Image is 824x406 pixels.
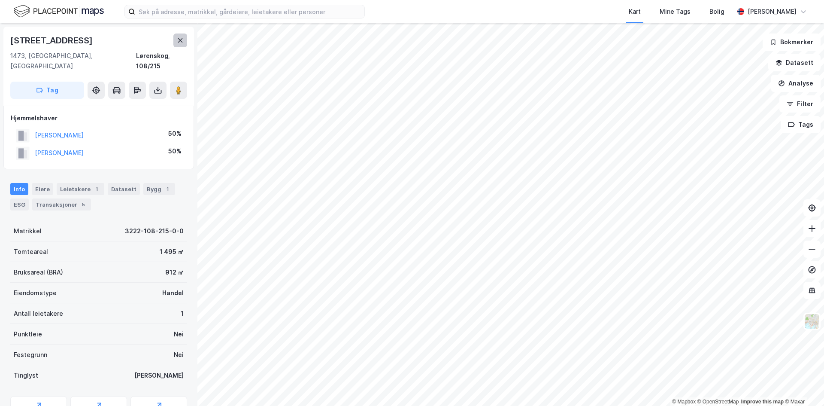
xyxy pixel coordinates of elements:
[160,247,184,257] div: 1 495 ㎡
[14,4,104,19] img: logo.f888ab2527a4732fd821a326f86c7f29.svg
[174,329,184,339] div: Nei
[32,198,91,211] div: Transaksjoner
[14,247,48,257] div: Tomteareal
[10,82,84,99] button: Tag
[181,308,184,319] div: 1
[162,288,184,298] div: Handel
[804,313,820,330] img: Z
[741,399,784,405] a: Improve this map
[168,128,182,139] div: 50%
[10,51,136,71] div: 1473, [GEOGRAPHIC_DATA], [GEOGRAPHIC_DATA]
[629,6,641,17] div: Kart
[165,267,184,278] div: 912 ㎡
[660,6,691,17] div: Mine Tags
[768,54,821,71] button: Datasett
[709,6,724,17] div: Bolig
[163,185,172,193] div: 1
[125,226,184,236] div: 3222-108-215-0-0
[14,308,63,319] div: Antall leietakere
[92,185,101,193] div: 1
[134,370,184,381] div: [PERSON_NAME]
[697,399,739,405] a: OpenStreetMap
[10,34,94,47] div: [STREET_ADDRESS]
[748,6,797,17] div: [PERSON_NAME]
[14,370,38,381] div: Tinglyst
[11,113,187,123] div: Hjemmelshaver
[779,95,821,113] button: Filter
[143,183,175,195] div: Bygg
[672,399,696,405] a: Mapbox
[771,75,821,92] button: Analyse
[14,267,63,278] div: Bruksareal (BRA)
[174,350,184,360] div: Nei
[10,198,29,211] div: ESG
[135,5,364,18] input: Søk på adresse, matrikkel, gårdeiere, leietakere eller personer
[79,200,88,209] div: 5
[14,329,42,339] div: Punktleie
[14,288,57,298] div: Eiendomstype
[763,34,821,51] button: Bokmerker
[168,146,182,156] div: 50%
[57,183,104,195] div: Leietakere
[32,183,53,195] div: Eiere
[781,365,824,406] iframe: Chat Widget
[10,183,28,195] div: Info
[781,116,821,133] button: Tags
[14,226,42,236] div: Matrikkel
[781,365,824,406] div: Kontrollprogram for chat
[108,183,140,195] div: Datasett
[136,51,187,71] div: Lørenskog, 108/215
[14,350,47,360] div: Festegrunn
